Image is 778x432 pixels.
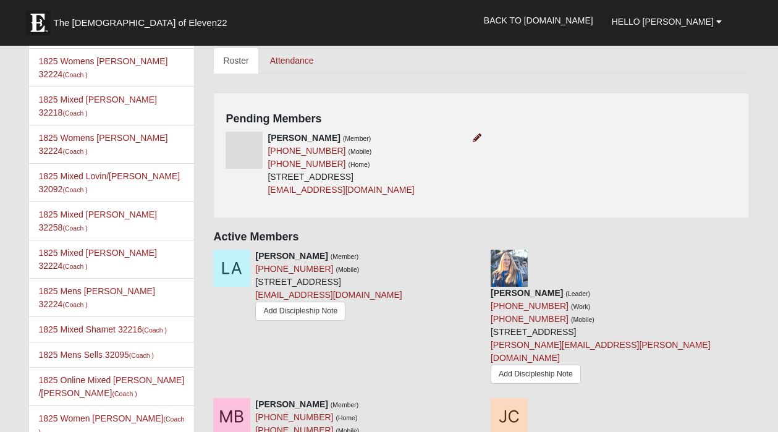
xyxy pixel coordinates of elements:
small: (Member) [331,253,359,260]
small: (Coach ) [62,186,87,193]
a: 1825 Womens [PERSON_NAME] 32224(Coach ) [38,133,167,156]
a: Hello [PERSON_NAME] [603,6,731,37]
a: [PHONE_NUMBER] [268,146,345,156]
a: Back to [DOMAIN_NAME] [475,5,603,36]
a: 1825 Womens [PERSON_NAME] 32224(Coach ) [38,56,167,79]
small: (Member) [343,135,371,142]
small: (Work) [571,303,590,310]
a: [EMAIL_ADDRESS][DOMAIN_NAME] [268,185,414,195]
small: (Coach ) [62,148,87,155]
a: Roster [213,48,258,74]
small: (Coach ) [62,224,87,232]
small: (Mobile) [348,148,371,155]
small: (Coach ) [62,263,87,270]
strong: [PERSON_NAME] [268,133,340,143]
div: [STREET_ADDRESS] [268,132,414,197]
a: [PHONE_NUMBER] [268,159,345,169]
a: 1825 Mixed [PERSON_NAME] 32258(Coach ) [38,210,156,232]
a: 1825 Mens Sells 32095(Coach ) [38,350,154,360]
a: Attendance [260,48,324,74]
small: (Coach ) [129,352,154,359]
div: [STREET_ADDRESS] [255,250,402,324]
a: 1825 Mixed [PERSON_NAME] 32224(Coach ) [38,248,156,271]
small: (Member) [331,401,359,409]
a: Add Discipleship Note [491,365,581,384]
a: [PHONE_NUMBER] [255,264,333,274]
small: (Coach ) [62,301,87,308]
a: 1825 Mixed Shamet 32216(Coach ) [38,324,167,334]
span: The [DEMOGRAPHIC_DATA] of Eleven22 [53,17,227,29]
div: [STREET_ADDRESS] [491,287,750,389]
a: [PHONE_NUMBER] [491,301,569,311]
a: [PERSON_NAME][EMAIL_ADDRESS][PERSON_NAME][DOMAIN_NAME] [491,340,711,363]
a: 1825 Mixed Lovin/[PERSON_NAME] 32092(Coach ) [38,171,180,194]
strong: [PERSON_NAME] [255,399,328,409]
small: (Coach ) [112,390,137,397]
a: 1825 Mixed [PERSON_NAME] 32218(Coach ) [38,95,156,117]
h4: Pending Members [226,112,737,126]
small: (Mobile) [571,316,594,323]
h4: Active Members [213,231,749,244]
img: Eleven22 logo [25,11,50,35]
span: Hello [PERSON_NAME] [612,17,714,27]
a: The [DEMOGRAPHIC_DATA] of Eleven22 [19,4,266,35]
small: (Coach ) [142,326,167,334]
small: (Coach ) [62,109,87,117]
a: 1825 Mens [PERSON_NAME] 32224(Coach ) [38,286,154,309]
strong: [PERSON_NAME] [491,288,563,298]
small: (Mobile) [336,266,359,273]
strong: [PERSON_NAME] [255,251,328,261]
a: [PHONE_NUMBER] [491,314,569,324]
small: (Leader) [565,290,590,297]
a: 1825 Online Mixed [PERSON_NAME] /[PERSON_NAME](Coach ) [38,375,184,398]
a: Add Discipleship Note [255,302,345,321]
small: (Coach ) [62,71,87,78]
a: [EMAIL_ADDRESS][DOMAIN_NAME] [255,290,402,300]
small: (Home) [348,161,370,168]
